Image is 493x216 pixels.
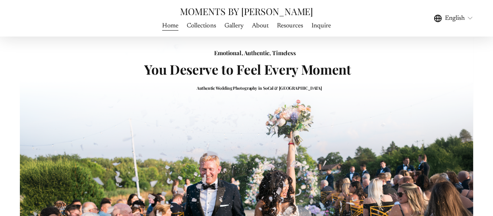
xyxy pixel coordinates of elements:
[224,21,243,31] a: folder dropdown
[197,85,322,91] strong: Authentic Wedding Photography in SoCal & [GEOGRAPHIC_DATA]
[180,5,313,17] a: MOMENTS BY [PERSON_NAME]
[445,13,465,23] span: English
[434,13,474,24] div: language picker
[224,21,243,31] span: Gallery
[214,49,296,57] strong: Emotional, Authentic, Timeless
[162,21,178,31] a: Home
[252,21,269,31] a: About
[187,21,216,31] a: Collections
[311,21,331,31] a: Inquire
[144,60,351,78] strong: You Deserve to Feel Every Moment
[277,21,303,31] a: Resources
